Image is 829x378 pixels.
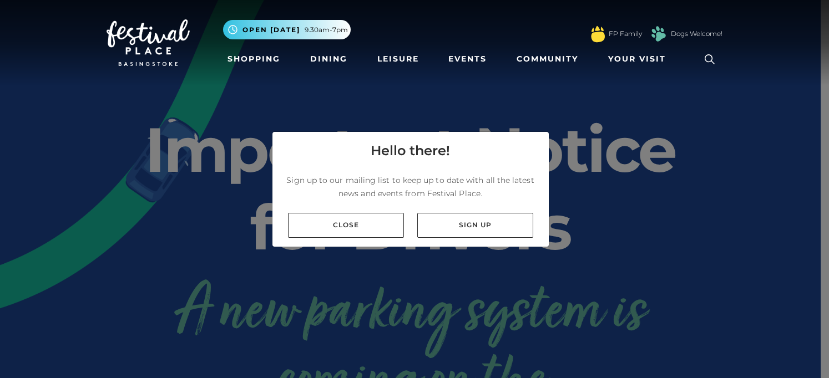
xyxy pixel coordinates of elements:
a: Dining [306,49,352,69]
a: Leisure [373,49,423,69]
p: Sign up to our mailing list to keep up to date with all the latest news and events from Festival ... [281,173,540,200]
a: Events [444,49,491,69]
a: Dogs Welcome! [671,29,722,39]
button: Open [DATE] 9.30am-7pm [223,20,351,39]
a: Close [288,213,404,238]
a: Your Visit [604,49,676,69]
a: Community [512,49,583,69]
img: Festival Place Logo [107,19,190,66]
span: Your Visit [608,53,666,65]
span: 9.30am-7pm [305,25,348,35]
a: FP Family [609,29,642,39]
h4: Hello there! [371,141,450,161]
a: Shopping [223,49,285,69]
a: Sign up [417,213,533,238]
span: Open [DATE] [242,25,300,35]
